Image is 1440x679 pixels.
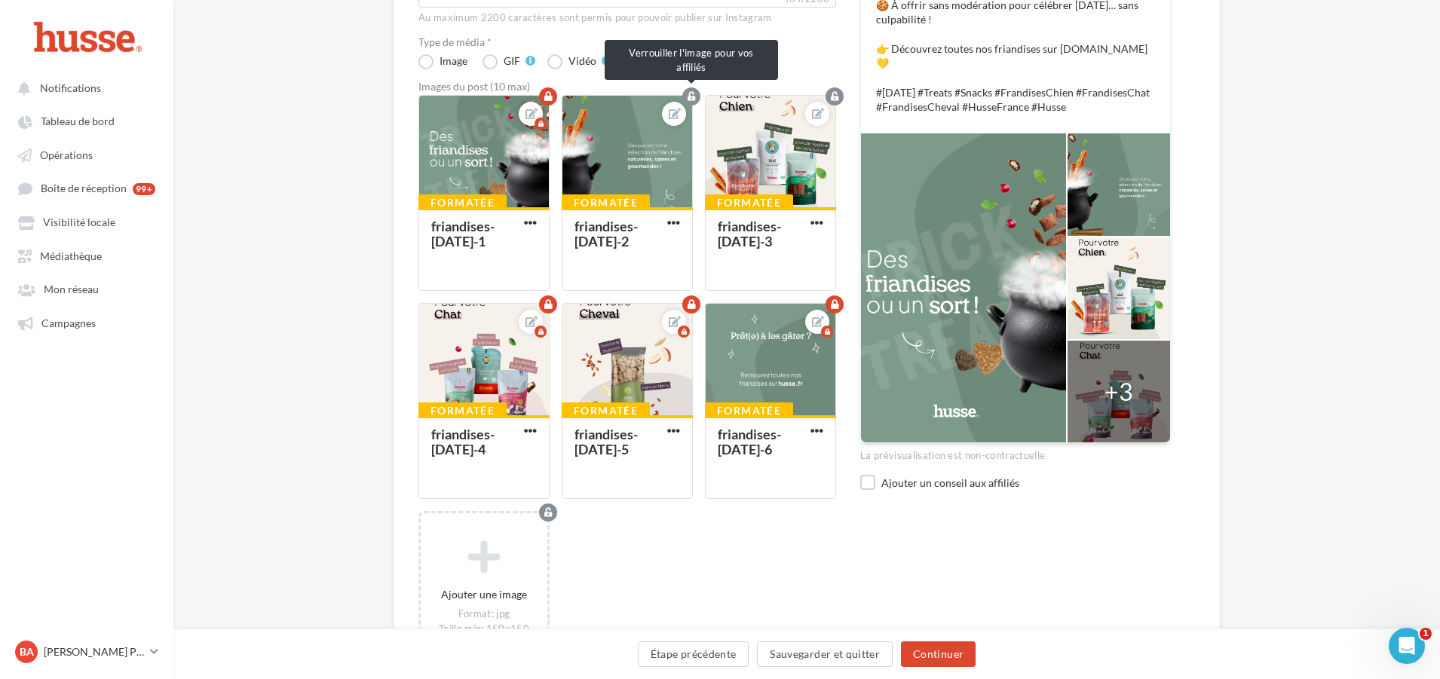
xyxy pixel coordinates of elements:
[568,56,596,66] div: Vidéo
[562,402,650,419] div: Formatée
[41,317,96,329] span: Campagnes
[1420,628,1432,640] span: 1
[605,40,778,80] div: Verrouiller l'image pour vos affiliés
[9,242,164,269] a: Médiathèque
[418,402,507,419] div: Formatée
[705,194,793,211] div: Formatée
[40,249,102,262] span: Médiathèque
[9,174,164,202] a: Boîte de réception 99+
[431,218,495,249] div: friandises-[DATE]-1
[757,641,893,667] button: Sauvegarder et quitter
[40,148,93,161] span: Opérations
[718,218,781,249] div: friandises-[DATE]-3
[718,426,781,457] div: friandises-[DATE]-6
[41,115,115,128] span: Tableau de bord
[881,476,1171,490] div: Ajouter un conseil aux affiliés
[44,283,99,296] span: Mon réseau
[9,141,164,168] a: Opérations
[40,81,101,94] span: Notifications
[574,426,638,457] div: friandises-[DATE]-5
[9,107,164,134] a: Tableau de bord
[901,641,976,667] button: Continuer
[431,426,495,457] div: friandises-[DATE]-4
[43,216,115,229] span: Visibilité locale
[133,183,155,195] div: 99+
[41,182,127,195] span: Boîte de réception
[418,81,836,92] div: Images du post (10 max)
[574,218,638,249] div: friandises-[DATE]-2
[860,443,1171,463] div: La prévisualisation est non-contractuelle
[440,56,467,66] div: Image
[418,194,507,211] div: Formatée
[638,641,749,667] button: Étape précédente
[20,644,34,659] span: Ba
[562,194,650,211] div: Formatée
[9,74,158,101] button: Notifications
[44,644,144,659] p: [PERSON_NAME] Page
[12,638,161,666] a: Ba [PERSON_NAME] Page
[1105,375,1133,408] div: +3
[9,208,164,235] a: Visibilité locale
[504,56,520,66] div: GIF
[705,402,793,419] div: Formatée
[418,11,836,25] div: Au maximum 2200 caractères sont permis pour pouvoir publier sur Instagram
[1389,628,1425,664] iframe: Intercom live chat
[9,275,164,302] a: Mon réseau
[418,37,836,47] label: Type de média *
[9,309,164,336] a: Campagnes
